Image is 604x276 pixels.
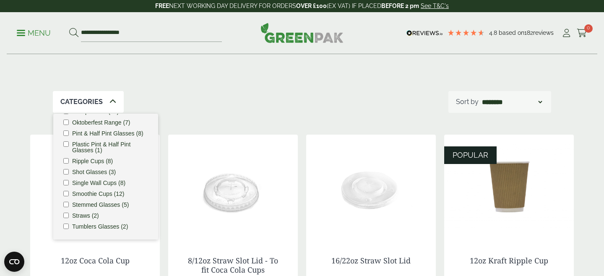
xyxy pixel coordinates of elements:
[406,30,443,36] img: REVIEWS.io
[577,27,587,39] a: 0
[17,28,51,36] a: Menu
[584,24,593,33] span: 0
[296,3,327,9] strong: OVER £100
[444,135,574,240] img: 12oz Kraft Ripple Cup-0
[260,23,344,43] img: GreenPak Supplies
[61,255,130,266] a: 12oz Coca Cola Cup
[499,29,524,36] span: Based on
[480,97,544,107] select: Shop order
[421,3,449,9] a: See T&C's
[72,191,125,197] label: Smoothie Cups (12)
[447,29,485,36] div: 4.79 Stars
[453,151,488,159] span: POPULAR
[72,213,99,219] label: Straws (2)
[155,3,169,9] strong: FREE
[72,202,129,208] label: Stemmed Glasses (5)
[4,252,24,272] button: Open CMP widget
[188,255,278,275] a: 8/12oz Straw Slot Lid - To fit Coca Cola Cups
[72,141,148,153] label: Plastic Pint & Half Pint Glasses (1)
[17,28,51,38] p: Menu
[489,29,499,36] span: 4.8
[331,255,411,266] a: 16/22oz Straw Slot Lid
[60,97,103,107] p: Categories
[72,180,125,186] label: Single Wall Cups (8)
[168,135,298,240] img: 12oz straw slot coke cup lid
[533,29,554,36] span: reviews
[381,3,419,9] strong: BEFORE 2 pm
[561,29,572,37] i: My Account
[577,29,587,37] i: Cart
[72,169,116,175] label: Shot Glasses (3)
[72,224,128,229] label: Tumblers Glasses (2)
[306,135,436,240] img: 16/22oz Straw Slot Coke Cup lid
[72,158,113,164] label: Ripple Cups (8)
[470,255,548,266] a: 12oz Kraft Ripple Cup
[456,97,479,107] p: Sort by
[72,130,143,136] label: Pint & Half Pint Glasses (8)
[72,120,130,125] label: Oktoberfest Range (7)
[524,29,533,36] span: 182
[72,109,119,115] label: In-cup Drinks (10)
[30,135,160,240] img: 12oz Coca Cola Cup with coke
